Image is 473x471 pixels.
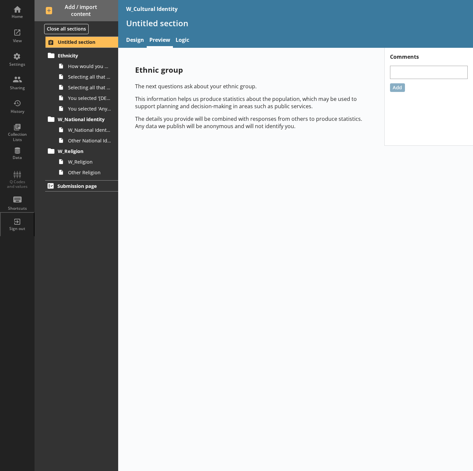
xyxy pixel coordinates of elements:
a: Ethnicity [45,50,118,61]
span: W_National identity [58,116,109,122]
a: Selecting all that apply, how would you describe your ethnic group? [56,71,118,82]
p: This information helps us produce statistics about the population, which may be used to support p... [135,95,367,110]
span: You selected '[DEMOGRAPHIC_DATA]'. [68,95,111,101]
span: Other Religion [68,169,111,176]
span: Selecting all that apply, how would you describe your ethnic group? [68,84,111,91]
li: Untitled sectionEthnicityHow would you describe your ethnic group?Selecting all that apply, how w... [35,37,118,178]
a: Preview [147,34,173,48]
a: Other National Identity [56,135,118,146]
a: You selected 'Any other ethnic group'. [56,103,118,114]
div: W_Cultural Identity [126,5,178,13]
a: Other Religion [56,167,118,178]
div: Collection Lists [6,132,29,142]
span: Other National Identity [68,137,111,144]
p: The next questions ask about your ethnic group. [135,83,367,90]
p: Ethnic group [135,65,367,75]
a: You selected '[DEMOGRAPHIC_DATA]'. [56,93,118,103]
span: Submission page [57,183,109,189]
span: Selecting all that apply, how would you describe your ethnic group? [68,74,111,80]
span: How would you describe your ethnic group? [68,63,111,69]
span: W_Religion [68,159,111,165]
span: Ethnicity [58,52,109,59]
div: Data [6,155,29,160]
span: W_National Identity [68,127,111,133]
span: You selected 'Any other ethnic group'. [68,106,111,112]
h1: Untitled section [126,18,465,28]
p: The details you provide will be combined with responses from others to produce statistics. Any da... [135,115,367,130]
div: Home [6,14,29,19]
span: Add / import content [46,4,107,18]
h1: Comments [385,48,473,60]
div: View [6,38,29,43]
li: EthnicityHow would you describe your ethnic group?Selecting all that apply, how would you describ... [48,50,118,114]
a: W_Religion [56,156,118,167]
button: Close all sections [44,24,89,34]
a: W_Religion [45,146,118,156]
span: Untitled section [58,39,109,45]
span: W_Religion [58,148,109,154]
div: History [6,109,29,114]
li: W_ReligionW_ReligionOther Religion [48,146,118,178]
a: Design [123,34,147,48]
a: Logic [173,34,192,48]
a: Submission page [45,180,118,192]
a: Selecting all that apply, how would you describe your ethnic group? [56,82,118,93]
a: W_National Identity [56,124,118,135]
a: Untitled section [45,37,118,48]
a: How would you describe your ethnic group? [56,61,118,71]
a: W_National identity [45,114,118,124]
div: Sharing [6,85,29,91]
li: W_National identityW_National IdentityOther National Identity [48,114,118,146]
div: Sign out [6,226,29,231]
div: Settings [6,62,29,67]
div: Shortcuts [6,206,29,211]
